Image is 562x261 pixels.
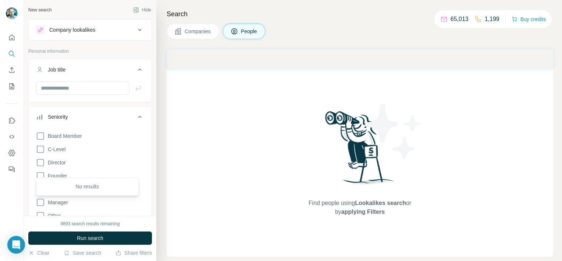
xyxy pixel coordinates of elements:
[28,249,49,257] button: Clear
[45,212,61,219] span: Other
[7,236,25,254] div: Open Intercom Messenger
[6,31,18,44] button: Quick start
[49,26,95,34] div: Company lookalikes
[6,130,18,143] button: Use Surfe API
[29,61,152,81] button: Job title
[241,28,258,35] span: People
[512,14,546,24] button: Buy credits
[451,15,469,24] p: 65,013
[28,232,152,245] button: Run search
[128,4,156,15] button: Hide
[77,234,103,242] span: Run search
[29,108,152,129] button: Seniority
[48,113,68,121] div: Seniority
[45,132,82,140] span: Board Member
[301,199,419,216] span: Find people using or by
[6,63,18,77] button: Enrich CSV
[45,146,65,153] span: C-Level
[6,80,18,93] button: My lists
[6,163,18,176] button: Feedback
[64,249,101,257] button: Save search
[6,114,18,127] button: Use Surfe on LinkedIn
[485,15,499,24] p: 1,199
[29,21,152,39] button: Company lookalikes
[38,179,137,194] div: No results
[6,47,18,60] button: Search
[167,49,553,69] iframe: Banner
[45,172,67,180] span: Founder
[45,159,66,166] span: Director
[28,48,152,55] p: Personal information
[6,146,18,160] button: Dashboard
[322,109,398,191] img: Surfe Illustration - Woman searching with binoculars
[360,98,426,165] img: Surfe Illustration - Stars
[185,28,211,35] span: Companies
[341,209,385,215] span: applying Filters
[61,220,120,227] div: 9893 search results remaining
[28,7,51,13] div: New search
[355,200,406,206] span: Lookalikes search
[45,199,68,206] span: Manager
[6,7,18,19] img: Avatar
[167,9,553,19] h4: Search
[48,66,65,73] div: Job title
[115,249,152,257] button: Share filters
